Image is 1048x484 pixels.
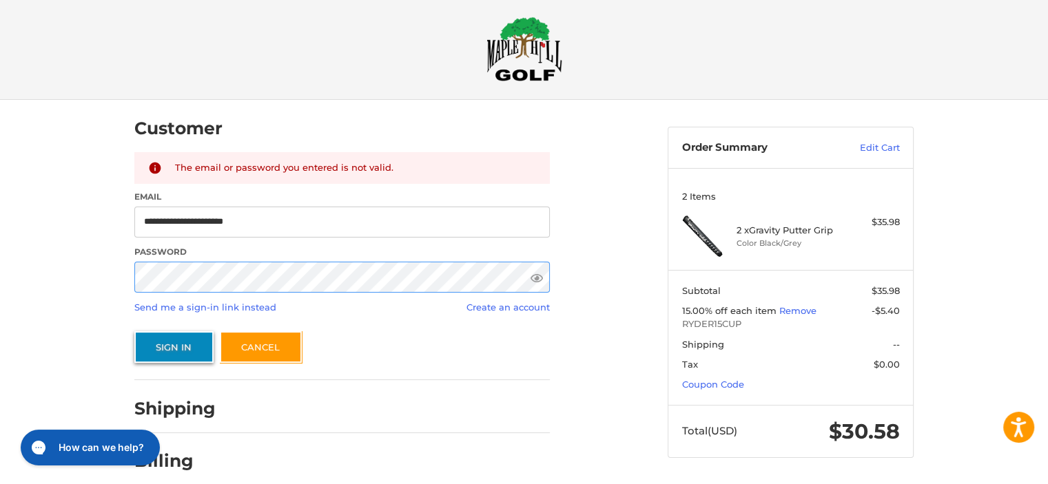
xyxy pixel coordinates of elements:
[220,331,302,363] a: Cancel
[682,141,830,155] h3: Order Summary
[466,302,550,313] a: Create an account
[134,191,550,203] label: Email
[682,305,779,316] span: 15.00% off each item
[872,285,900,296] span: $35.98
[874,359,900,370] span: $0.00
[872,305,900,316] span: -$5.40
[682,339,724,350] span: Shipping
[134,398,216,419] h2: Shipping
[737,224,842,235] h4: 2 x Gravity Putter Grip
[829,419,900,444] span: $30.58
[682,379,744,390] a: Coupon Code
[175,161,537,176] div: The email or password you entered is not valid.
[830,141,900,155] a: Edit Cart
[893,339,900,350] span: --
[134,450,215,472] h2: Billing
[14,425,163,470] iframe: Gorgias live chat messenger
[134,246,550,258] label: Password
[486,17,562,81] img: Maple Hill Golf
[682,424,737,437] span: Total (USD)
[134,118,223,139] h2: Customer
[682,317,900,331] span: RYDER15CUP
[134,302,276,313] a: Send me a sign-in link instead
[779,305,816,316] a: Remove
[682,285,721,296] span: Subtotal
[737,238,842,249] li: Color Black/Grey
[134,331,214,363] button: Sign In
[682,359,698,370] span: Tax
[682,191,900,202] h3: 2 Items
[845,215,900,229] div: $35.98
